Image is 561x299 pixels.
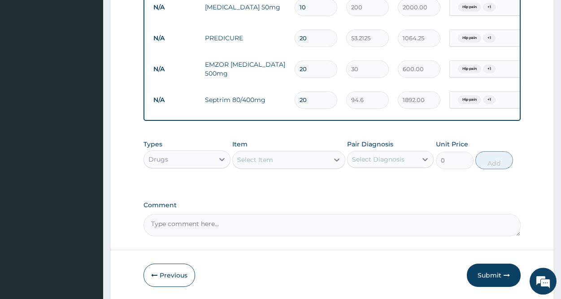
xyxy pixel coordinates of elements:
div: Minimize live chat window [147,4,169,26]
button: Previous [144,264,195,287]
span: + 1 [483,34,496,43]
td: Septrim 80/400mg [200,91,290,109]
div: Select Item [237,155,273,164]
span: Hip pain [458,34,481,43]
div: Chat with us now [47,50,151,62]
label: Item [232,140,248,149]
textarea: Type your message and hit 'Enter' [4,202,171,233]
span: Hip pain [458,64,481,73]
span: We're online! [52,91,124,182]
span: Hip pain [458,95,481,104]
button: Add [475,151,513,169]
button: Submit [467,264,521,287]
div: Select Diagnosis [352,155,404,164]
img: d_794563401_company_1708531726252_794563401 [17,45,36,67]
td: N/A [149,92,200,108]
span: + 1 [483,95,496,104]
label: Comment [144,201,521,209]
td: EMZOR [MEDICAL_DATA] 500mg [200,56,290,82]
div: Drugs [148,155,168,164]
label: Unit Price [436,140,468,149]
label: Types [144,141,162,148]
td: PREDICURE [200,29,290,47]
td: N/A [149,61,200,77]
span: Hip pain [458,3,481,12]
td: N/A [149,30,200,47]
span: + 1 [483,3,496,12]
span: + 1 [483,64,496,73]
label: Pair Diagnosis [347,140,393,149]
